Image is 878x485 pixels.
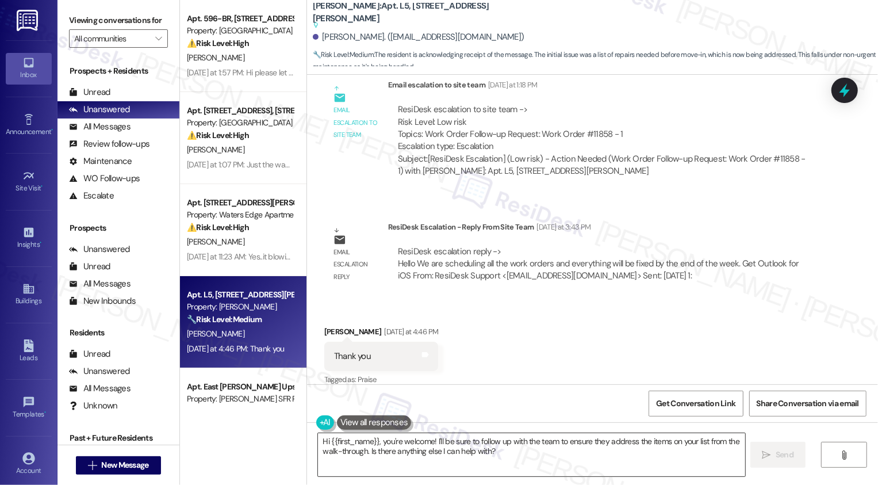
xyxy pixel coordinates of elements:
div: Prospects + Residents [57,65,179,77]
input: All communities [74,29,149,48]
span: • [41,182,43,190]
div: [PERSON_NAME] [324,326,439,342]
a: Templates • [6,392,52,423]
div: All Messages [69,383,131,395]
div: [DATE] at 4:46 PM: Thank you [187,343,284,354]
span: [PERSON_NAME] [187,144,244,155]
a: Account [6,449,52,480]
div: Tagged as: [324,371,439,388]
div: Maintenance [69,155,132,167]
strong: 🔧 Risk Level: Medium [313,50,374,59]
div: Property: [GEOGRAPHIC_DATA] [187,117,293,129]
div: Prospects [57,222,179,234]
div: Apt. L5, [STREET_ADDRESS][PERSON_NAME] [187,289,293,301]
div: Apt. East [PERSON_NAME] Upstairs, 1870 & [STREET_ADDRESS][PERSON_NAME] [187,381,293,393]
span: New Message [101,459,148,471]
div: Apt. [STREET_ADDRESS], [STREET_ADDRESS] [187,105,293,117]
span: • [40,239,41,247]
div: All Messages [69,278,131,290]
img: ResiDesk Logo [17,10,40,31]
div: Unanswered [69,243,130,255]
div: Unanswered [69,104,130,116]
div: Email escalation reply [333,246,378,283]
div: Apt. 596-BR, [STREET_ADDRESS] [187,13,293,25]
div: Property: [PERSON_NAME] SFR Portfolio [187,393,293,405]
strong: ⚠️ Risk Level: High [187,222,249,232]
div: [DATE] at 4:46 PM [381,326,438,338]
div: Unread [69,261,110,273]
strong: ⚠️ Risk Level: High [187,38,249,48]
textarea: Hi {{first_name}}, you're welcome! I'll be sure to follow up with the team to ensure they address... [318,433,745,476]
div: ResiDesk escalation to site team -> Risk Level: Low risk Topics: Work Order Follow-up Request: Wo... [398,104,811,153]
div: Email escalation to site team [333,104,378,141]
span: Praise [358,375,377,384]
div: [DATE] at 3:43 PM [534,221,591,233]
div: Escalate [69,190,114,202]
span: • [51,126,53,134]
i:  [840,450,849,460]
div: Apt. [STREET_ADDRESS][PERSON_NAME] [187,197,293,209]
button: New Message [76,456,161,475]
label: Viewing conversations for [69,12,168,29]
div: ResiDesk escalation reply -> Hello We are scheduling all the work orders and everything will be f... [398,246,799,282]
a: Insights • [6,223,52,254]
div: Subject: [ResiDesk Escalation] (Low risk) - Action Needed (Work Order Follow-up Request: Work Ord... [398,153,811,178]
button: Send [750,442,806,468]
div: Email escalation to site team [388,79,821,95]
div: Unread [69,86,110,98]
div: [DATE] at 1:18 PM [485,79,538,91]
strong: ⚠️ Risk Level: High [187,130,249,140]
span: • [44,408,46,417]
div: ResiDesk Escalation - Reply From Site Team [388,221,821,237]
span: : The resident is acknowledging receipt of the message. The initial issue was a list of repairs n... [313,49,878,74]
span: Get Conversation Link [656,398,735,410]
i:  [762,450,771,460]
span: [PERSON_NAME] [187,329,244,339]
span: [PERSON_NAME] [187,52,244,63]
span: Send [776,449,793,461]
div: [PERSON_NAME]. ([EMAIL_ADDRESS][DOMAIN_NAME]) [313,31,524,43]
div: Unknown [69,400,118,412]
div: [DATE] at 1:57 PM: Hi please let me know. I have submitted another request. I only have one toile... [187,67,602,78]
div: WO Follow-ups [69,173,140,185]
span: Share Conversation via email [757,398,859,410]
a: Buildings [6,279,52,310]
a: Site Visit • [6,166,52,197]
button: Share Conversation via email [749,391,867,417]
i:  [155,34,162,43]
div: Review follow-ups [69,138,149,150]
div: Property: [PERSON_NAME] [187,301,293,313]
div: Property: Waters Edge Apartments [187,209,293,221]
div: Unread [69,348,110,360]
div: Residents [57,327,179,339]
strong: 🔧 Risk Level: Medium [187,314,262,324]
a: Leads [6,336,52,367]
div: Unanswered [69,365,130,377]
div: Thank you [334,350,371,362]
div: Past + Future Residents [57,432,179,444]
a: Inbox [6,53,52,84]
div: All Messages [69,121,131,133]
span: [PERSON_NAME] [187,236,244,247]
div: New Inbounds [69,295,136,307]
div: Property: [GEOGRAPHIC_DATA] [187,25,293,37]
i:  [88,461,97,470]
div: [DATE] at 1:07 PM: Just the way the back porch look.And I'm seeing roaches [187,159,436,170]
button: Get Conversation Link [649,391,743,417]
